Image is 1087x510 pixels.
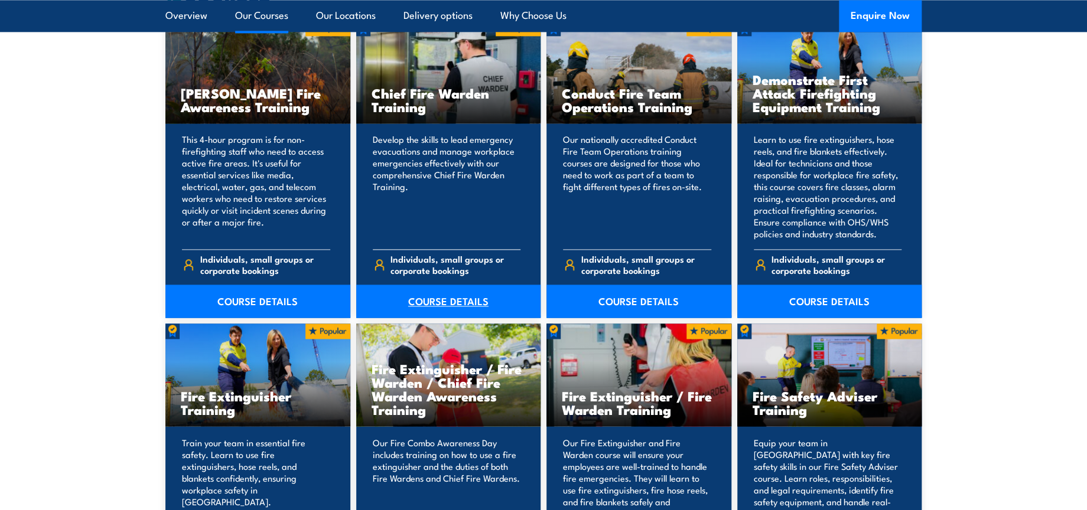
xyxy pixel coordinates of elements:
h3: Fire Extinguisher Training [181,389,335,416]
p: Our nationally accredited Conduct Fire Team Operations training courses are designed for those wh... [563,133,711,240]
h3: Conduct Fire Team Operations Training [562,86,716,113]
h3: Fire Safety Adviser Training [753,389,907,416]
h3: Chief Fire Warden Training [372,86,526,113]
p: Learn to use fire extinguishers, hose reels, and fire blankets effectively. Ideal for technicians... [754,133,902,240]
a: COURSE DETAILS [546,285,731,318]
h3: [PERSON_NAME] Fire Awareness Training [181,86,335,113]
p: Develop the skills to lead emergency evacuations and manage workplace emergencies effectively wit... [373,133,521,240]
a: COURSE DETAILS [356,285,541,318]
span: Individuals, small groups or corporate bookings [200,253,330,276]
span: Individuals, small groups or corporate bookings [772,253,902,276]
h3: Fire Extinguisher / Fire Warden / Chief Fire Warden Awareness Training [372,362,526,416]
h3: Demonstrate First Attack Firefighting Equipment Training [753,73,907,113]
span: Individuals, small groups or corporate bookings [581,253,711,276]
a: COURSE DETAILS [737,285,922,318]
span: Individuals, small groups or corporate bookings [390,253,520,276]
h3: Fire Extinguisher / Fire Warden Training [562,389,716,416]
a: COURSE DETAILS [165,285,350,318]
p: This 4-hour program is for non-firefighting staff who need to access active fire areas. It's usef... [182,133,330,240]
